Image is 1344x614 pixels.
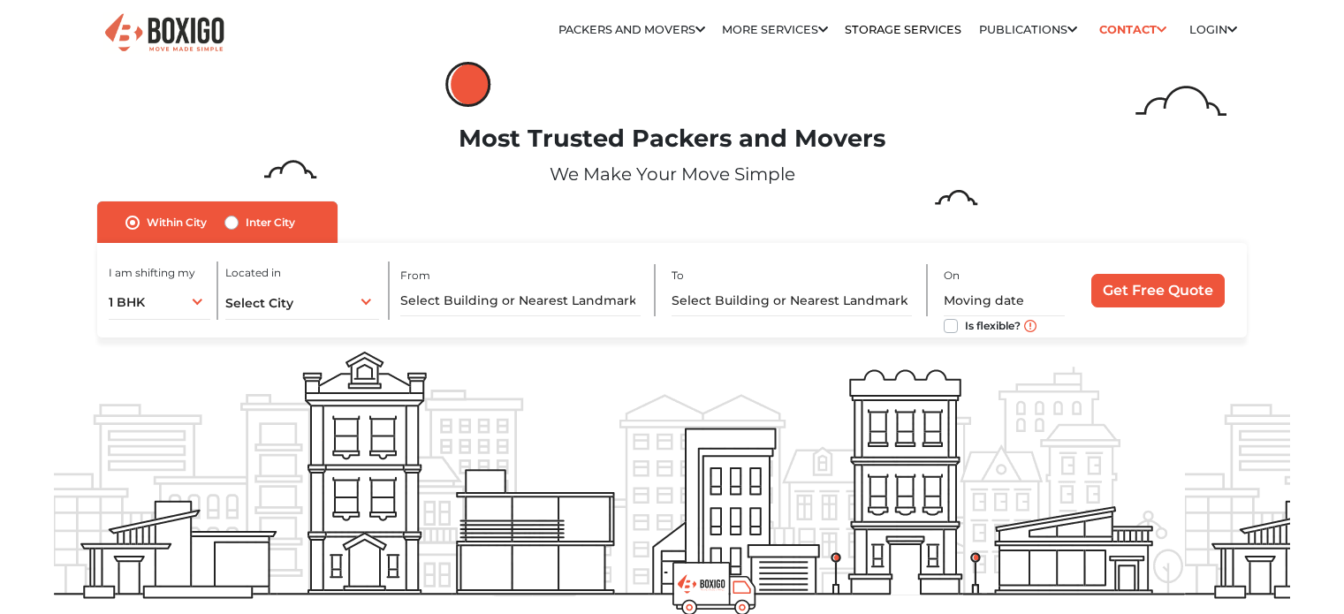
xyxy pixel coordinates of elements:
[944,268,960,284] label: On
[965,315,1021,334] label: Is flexible?
[147,212,207,233] label: Within City
[400,268,430,284] label: From
[54,161,1290,187] p: We Make Your Move Simple
[722,23,828,36] a: More services
[225,295,293,311] span: Select City
[1094,16,1173,43] a: Contact
[845,23,961,36] a: Storage Services
[558,23,705,36] a: Packers and Movers
[103,11,226,55] img: Boxigo
[672,268,684,284] label: To
[672,285,912,316] input: Select Building or Nearest Landmark
[109,294,145,310] span: 1 BHK
[979,23,1077,36] a: Publications
[54,125,1290,154] h1: Most Trusted Packers and Movers
[944,285,1065,316] input: Moving date
[109,265,195,281] label: I am shifting my
[1024,320,1036,332] img: move_date_info
[1091,274,1225,307] input: Get Free Quote
[246,212,295,233] label: Inter City
[400,285,641,316] input: Select Building or Nearest Landmark
[1189,23,1237,36] a: Login
[225,265,281,281] label: Located in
